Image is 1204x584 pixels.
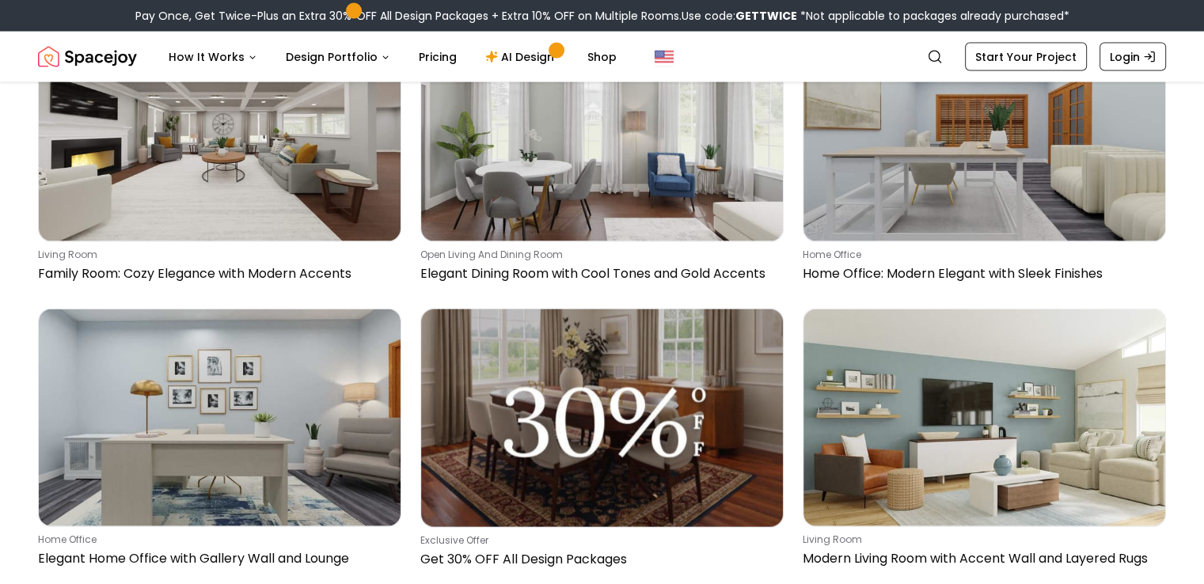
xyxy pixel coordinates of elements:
p: Modern Living Room with Accent Wall and Layered Rugs [803,549,1160,568]
img: Elegant Home Office with Gallery Wall and Lounge [39,309,401,526]
a: Login [1100,43,1166,71]
nav: Global [38,32,1166,82]
img: Modern Living Room with Accent Wall and Layered Rugs [803,309,1165,526]
a: Family Room: Cozy Elegance with Modern Accentsliving roomFamily Room: Cozy Elegance with Modern A... [38,24,401,290]
p: Elegant Dining Room with Cool Tones and Gold Accents [420,264,777,283]
a: Get 30% OFF All Design PackagesExclusive OfferGet 30% OFF All Design Packages [420,309,784,575]
p: Get 30% OFF All Design Packages [420,550,777,569]
a: Pricing [406,41,469,73]
span: *Not applicable to packages already purchased* [797,8,1069,24]
a: Shop [575,41,629,73]
button: How It Works [156,41,270,73]
p: open living and dining room [420,248,777,261]
a: Spacejoy [38,41,137,73]
p: living room [803,533,1160,546]
img: Family Room: Cozy Elegance with Modern Accents [39,25,401,241]
div: Pay Once, Get Twice-Plus an Extra 30% OFF All Design Packages + Extra 10% OFF on Multiple Rooms. [135,8,1069,24]
img: Home Office: Modern Elegant with Sleek Finishes [803,25,1165,241]
a: Home Office: Modern Elegant with Sleek Finisheshome officeHome Office: Modern Elegant with Sleek ... [803,24,1166,290]
a: Elegant Dining Room with Cool Tones and Gold Accentsopen living and dining roomElegant Dining Roo... [420,24,784,290]
a: AI Design [473,41,572,73]
p: home office [803,248,1160,261]
nav: Main [156,41,629,73]
p: home office [38,533,395,546]
b: GETTWICE [735,8,797,24]
button: Design Portfolio [273,41,403,73]
p: Exclusive Offer [420,534,777,547]
span: Use code: [682,8,797,24]
a: Modern Living Room with Accent Wall and Layered Rugsliving roomModern Living Room with Accent Wal... [803,309,1166,575]
img: United States [655,47,674,66]
a: Start Your Project [965,43,1087,71]
img: Spacejoy Logo [38,41,137,73]
p: Family Room: Cozy Elegance with Modern Accents [38,264,395,283]
p: living room [38,248,395,261]
img: Elegant Dining Room with Cool Tones and Gold Accents [421,25,783,241]
p: Elegant Home Office with Gallery Wall and Lounge [38,549,395,568]
img: Get 30% OFF All Design Packages [421,309,783,527]
p: Home Office: Modern Elegant with Sleek Finishes [803,264,1160,283]
a: Elegant Home Office with Gallery Wall and Loungehome officeElegant Home Office with Gallery Wall ... [38,309,401,575]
